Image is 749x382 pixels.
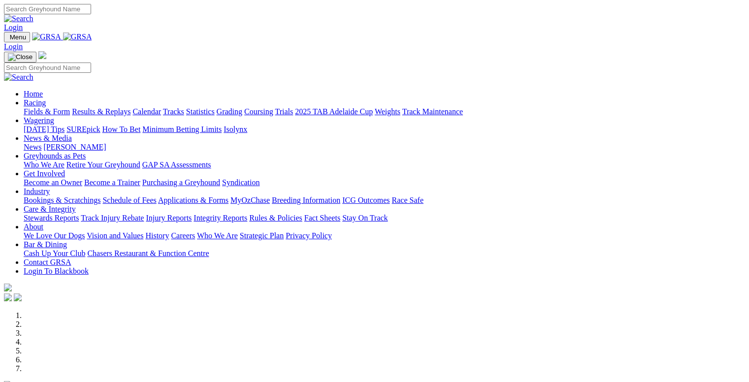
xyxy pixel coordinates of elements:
[24,152,86,160] a: Greyhounds as Pets
[87,231,143,240] a: Vision and Values
[84,178,140,187] a: Become a Trainer
[24,143,41,151] a: News
[163,107,184,116] a: Tracks
[132,107,161,116] a: Calendar
[4,63,91,73] input: Search
[286,231,332,240] a: Privacy Policy
[14,293,22,301] img: twitter.svg
[158,196,228,204] a: Applications & Forms
[146,214,192,222] a: Injury Reports
[66,125,100,133] a: SUREpick
[240,231,284,240] a: Strategic Plan
[24,249,85,257] a: Cash Up Your Club
[4,14,33,23] img: Search
[24,107,70,116] a: Fields & Form
[24,187,50,195] a: Industry
[24,160,745,169] div: Greyhounds as Pets
[24,196,100,204] a: Bookings & Scratchings
[375,107,400,116] a: Weights
[402,107,463,116] a: Track Maintenance
[4,23,23,32] a: Login
[24,267,89,275] a: Login To Blackbook
[24,107,745,116] div: Racing
[24,125,65,133] a: [DATE] Tips
[24,134,72,142] a: News & Media
[142,178,220,187] a: Purchasing a Greyhound
[72,107,130,116] a: Results & Replays
[24,258,71,266] a: Contact GRSA
[24,116,54,125] a: Wagering
[224,125,247,133] a: Isolynx
[230,196,270,204] a: MyOzChase
[197,231,238,240] a: Who We Are
[142,160,211,169] a: GAP SA Assessments
[186,107,215,116] a: Statistics
[102,125,141,133] a: How To Bet
[249,214,302,222] a: Rules & Policies
[24,214,79,222] a: Stewards Reports
[295,107,373,116] a: 2025 TAB Adelaide Cup
[24,214,745,223] div: Care & Integrity
[142,125,222,133] a: Minimum Betting Limits
[24,125,745,134] div: Wagering
[24,178,82,187] a: Become an Owner
[102,196,156,204] a: Schedule of Fees
[8,53,33,61] img: Close
[4,4,91,14] input: Search
[217,107,242,116] a: Grading
[87,249,209,257] a: Chasers Restaurant & Function Centre
[171,231,195,240] a: Careers
[24,231,745,240] div: About
[4,52,36,63] button: Toggle navigation
[24,98,46,107] a: Racing
[24,178,745,187] div: Get Involved
[32,32,61,41] img: GRSA
[391,196,423,204] a: Race Safe
[4,73,33,82] img: Search
[4,293,12,301] img: facebook.svg
[4,32,30,42] button: Toggle navigation
[244,107,273,116] a: Coursing
[24,240,67,249] a: Bar & Dining
[24,205,76,213] a: Care & Integrity
[24,160,65,169] a: Who We Are
[63,32,92,41] img: GRSA
[24,143,745,152] div: News & Media
[81,214,144,222] a: Track Injury Rebate
[24,231,85,240] a: We Love Our Dogs
[4,42,23,51] a: Login
[272,196,340,204] a: Breeding Information
[4,284,12,291] img: logo-grsa-white.png
[194,214,247,222] a: Integrity Reports
[275,107,293,116] a: Trials
[304,214,340,222] a: Fact Sheets
[24,90,43,98] a: Home
[38,51,46,59] img: logo-grsa-white.png
[342,214,388,222] a: Stay On Track
[24,249,745,258] div: Bar & Dining
[43,143,106,151] a: [PERSON_NAME]
[24,223,43,231] a: About
[342,196,390,204] a: ICG Outcomes
[145,231,169,240] a: History
[10,33,26,41] span: Menu
[222,178,260,187] a: Syndication
[66,160,140,169] a: Retire Your Greyhound
[24,169,65,178] a: Get Involved
[24,196,745,205] div: Industry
